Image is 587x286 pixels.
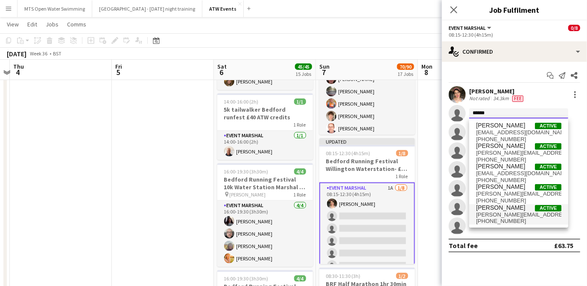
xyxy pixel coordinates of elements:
[114,67,122,77] span: 5
[476,177,561,184] span: +447962239476
[326,150,371,156] span: 08:15-12:30 (4h15m)
[491,95,511,102] div: 34.3km
[24,19,41,30] a: Edit
[469,87,525,95] div: [PERSON_NAME]
[28,50,50,57] span: Week 36
[224,98,259,105] span: 14:00-16:00 (2h)
[442,4,587,15] h3: Job Fulfilment
[217,93,313,160] app-job-card: 14:00-16:00 (2h)1/15k tailwalker Bedford runfest £40 ATW credits1 RoleEvent Marshal1/114:00-16:00...
[115,63,122,70] span: Fri
[568,25,580,31] span: 0/8
[535,164,561,170] span: Active
[7,20,19,28] span: View
[469,95,491,102] div: Not rated
[216,67,227,77] span: 6
[319,157,415,173] h3: Bedford Running Festival Willington Waterstation- £20 ATW credits per hour
[67,20,86,28] span: Comms
[476,136,561,143] span: +447990972338
[230,191,266,198] span: [PERSON_NAME]
[46,20,58,28] span: Jobs
[3,19,22,30] a: View
[217,163,313,267] app-job-card: 16:00-19:30 (3h30m)4/4Bedford Running Festival 10k Water Station Marshal - £20 ATW credits per ho...
[319,63,330,70] span: Sun
[476,163,525,170] span: Darren Greene
[449,25,493,31] button: Event Marshal
[397,71,414,77] div: 17 Jobs
[224,275,269,282] span: 16:00-19:30 (3h30m)
[18,0,92,17] button: MTS Open Water Swimming
[318,67,330,77] span: 7
[295,71,312,77] div: 15 Jobs
[476,156,561,163] span: +447825524689
[535,143,561,150] span: Active
[294,191,306,198] span: 1 Role
[319,138,415,264] app-job-card: Updated08:15-12:30 (4h15m)1/8Bedford Running Festival Willington Waterstation- £20 ATW credits pe...
[476,142,525,150] span: Darren Coley
[396,173,408,179] span: 1 Role
[13,63,24,70] span: Thu
[476,150,561,156] span: dr.coley@gmail.com
[476,211,561,218] span: darren.thompson1987@hotmail.co.uk
[294,121,306,128] span: 1 Role
[535,123,561,129] span: Active
[7,49,26,58] div: [DATE]
[442,41,587,62] div: Confirmed
[511,95,525,102] div: Crew has different fees then in role
[476,122,525,129] span: Darren Adams
[217,201,313,267] app-card-role: Event Marshal4/416:00-19:30 (3h30m)[PERSON_NAME][PERSON_NAME][PERSON_NAME][PERSON_NAME]
[319,46,415,211] app-card-role: Event Marshal12/1208:15-14:30 (6h15m)[PERSON_NAME][PERSON_NAME][PERSON_NAME][PERSON_NAME][PERSON_...
[476,129,561,136] span: ncfc1968@hotmail.co.uk
[449,32,580,38] div: 08:15-12:30 (4h15m)
[294,98,306,105] span: 1/1
[53,50,61,57] div: BST
[535,205,561,211] span: Active
[294,168,306,175] span: 4/4
[449,25,486,31] span: Event Marshal
[217,106,313,121] h3: 5k tailwalker Bedford runfest £40 ATW credits
[64,19,90,30] a: Comms
[217,131,313,160] app-card-role: Event Marshal1/114:00-16:00 (2h)[PERSON_NAME]
[92,0,202,17] button: [GEOGRAPHIC_DATA] - [DATE] night training
[217,63,227,70] span: Sat
[202,0,244,17] button: ATW Events
[12,67,24,77] span: 4
[476,204,525,211] span: Darren Thompson
[217,176,313,191] h3: Bedford Running Festival 10k Water Station Marshal - £20 ATW credits per hour
[476,197,561,204] span: +447932792188
[420,67,432,77] span: 8
[476,183,525,191] span: Darren Hendley
[535,184,561,191] span: Active
[42,19,62,30] a: Jobs
[396,150,408,156] span: 1/8
[294,275,306,282] span: 4/4
[27,20,37,28] span: Edit
[476,170,561,177] span: darrenjgreene@gmail.com
[397,64,414,70] span: 70/90
[512,95,523,102] span: Fee
[476,191,561,197] span: darren@hendleyremovals.co.uk
[295,64,312,70] span: 45/45
[476,218,561,225] span: +447803457919
[554,241,573,250] div: £63.75
[319,138,415,145] div: Updated
[421,63,432,70] span: Mon
[326,273,361,279] span: 08:30-11:30 (3h)
[224,168,269,175] span: 16:00-19:30 (3h30m)
[396,273,408,279] span: 1/2
[449,241,478,250] div: Total fee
